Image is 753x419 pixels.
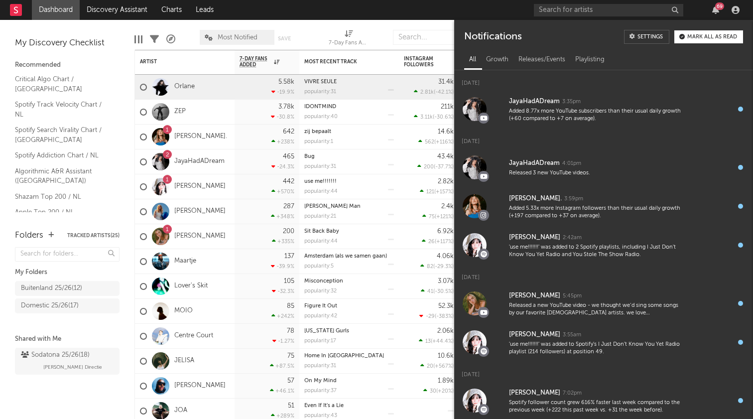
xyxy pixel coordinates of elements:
[418,139,454,145] div: ( )
[687,34,737,40] div: Mark all as read
[271,413,294,419] div: +289 %
[304,154,315,159] a: Bug
[436,314,452,319] span: -383 %
[329,37,369,49] div: 7-Day Fans Added (7-Day Fans Added)
[454,187,753,226] a: [PERSON_NAME].3:59pmAdded 5.33x more Instagram followers than their usual daily growth (+197 comp...
[454,323,753,362] a: [PERSON_NAME]3:55am'use me!!!!!!!' was added to Spotify's I Just Don't Know You Yet Radio playlis...
[509,399,684,415] div: Spotify follower count grew 616% faster last week compared to the previous week (+222 this past w...
[427,364,433,369] span: 20
[174,407,187,415] a: JOA
[437,228,454,235] div: 6.92k
[329,25,369,54] div: 7-Day Fans Added (7-Day Fans Added)
[15,37,120,49] div: My Discovery Checklist
[674,30,743,43] button: Mark all as read
[509,157,560,169] div: JayaHadADream
[454,148,753,187] a: JayaHadADream4:01pmReleased 3 new YouTube videos.
[15,348,120,375] a: Sodatona 25/26(18)[PERSON_NAME] Directie
[174,332,213,340] a: Centre Court
[15,191,110,202] a: Shazam Top 200 / NL
[420,263,454,270] div: ( )
[287,303,294,309] div: 85
[424,164,434,170] span: 200
[278,36,291,41] button: Save
[414,114,454,120] div: ( )
[283,129,294,135] div: 642
[304,254,387,259] a: Amsterdam (als we samen gaan)
[435,289,452,294] span: -30.5 %
[174,83,195,91] a: Orlane
[441,203,454,210] div: 2.4k
[272,338,294,344] div: -1.27 %
[304,388,337,394] div: popularity: 37
[509,193,562,205] div: [PERSON_NAME].
[304,229,394,234] div: Sit Back Baby
[174,357,194,365] a: JELISA
[174,108,186,116] a: ZEP
[304,179,337,184] a: use me!!!!!!!
[435,164,452,170] span: -37.7 %
[423,388,454,394] div: ( )
[174,382,226,390] a: [PERSON_NAME]
[438,303,454,309] div: 52.3k
[283,178,294,185] div: 442
[174,182,226,191] a: [PERSON_NAME]
[428,239,435,245] span: 26
[454,90,753,129] a: JayaHadADream3:35pmAdded 8.77x more YouTube subscribers than their usual daily growth (+60 compar...
[271,139,294,145] div: +238 %
[534,4,683,16] input: Search for artists
[437,153,454,160] div: 43.4k
[218,34,257,41] span: Most Notified
[454,362,753,381] div: [DATE]
[272,288,294,294] div: -32.3 %
[304,288,337,294] div: popularity: 32
[564,195,583,203] div: 3:59pm
[509,108,684,123] div: Added 8.77x more YouTube subscribers than their usual daily growth (+60 compared to +7 on average).
[283,153,294,160] div: 465
[509,341,684,356] div: 'use me!!!!!!!' was added to Spotify's I Just Don't Know You Yet Radio playlist (214 followers) a...
[420,188,454,195] div: ( )
[438,178,454,185] div: 2.82k
[284,278,294,284] div: 105
[304,279,343,284] a: Misconception
[419,338,454,344] div: ( )
[304,139,333,144] div: popularity: 1
[271,114,294,120] div: -30.8 %
[278,79,294,85] div: 5.58k
[272,238,294,245] div: +335 %
[404,56,439,68] div: Instagram Followers
[174,282,208,290] a: Lover's Skit
[304,79,394,85] div: VIVRE SEULE
[15,59,120,71] div: Recommended
[425,140,434,145] span: 562
[426,189,434,195] span: 121
[454,226,753,265] a: [PERSON_NAME]2:42am'use me!!!!!!!' was added to 2 Spotify playlists, including I Just Don't Know ...
[304,164,336,169] div: popularity: 31
[134,25,142,54] div: Edit Columns
[304,403,344,409] a: Even If It's a Lie
[420,115,433,120] span: 3.11k
[304,279,394,284] div: Misconception
[271,263,294,270] div: -39.9 %
[304,328,394,334] div: California Gurls
[304,89,336,95] div: popularity: 31
[174,307,193,315] a: MOIO
[15,99,110,120] a: Spotify Track Velocity Chart / NL
[271,188,294,195] div: +570 %
[438,353,454,359] div: 10.6k
[422,238,454,245] div: ( )
[509,96,560,108] div: JayaHadADream
[624,30,669,44] a: Settings
[420,90,434,95] span: 2.81k
[287,378,294,384] div: 57
[304,303,337,309] a: Figure It Out
[150,25,159,54] div: Filters
[21,282,82,294] div: Buitenland 25/26 ( 12 )
[15,207,110,218] a: Apple Top 200 / NL
[304,79,337,85] a: VIVRE SEULE
[304,129,394,135] div: zij bepaalt
[509,169,684,177] div: Released 3 new YouTube videos.
[427,289,433,294] span: 41
[393,30,468,45] input: Search...
[270,363,294,369] div: +87.5 %
[563,390,582,397] div: 7:02pm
